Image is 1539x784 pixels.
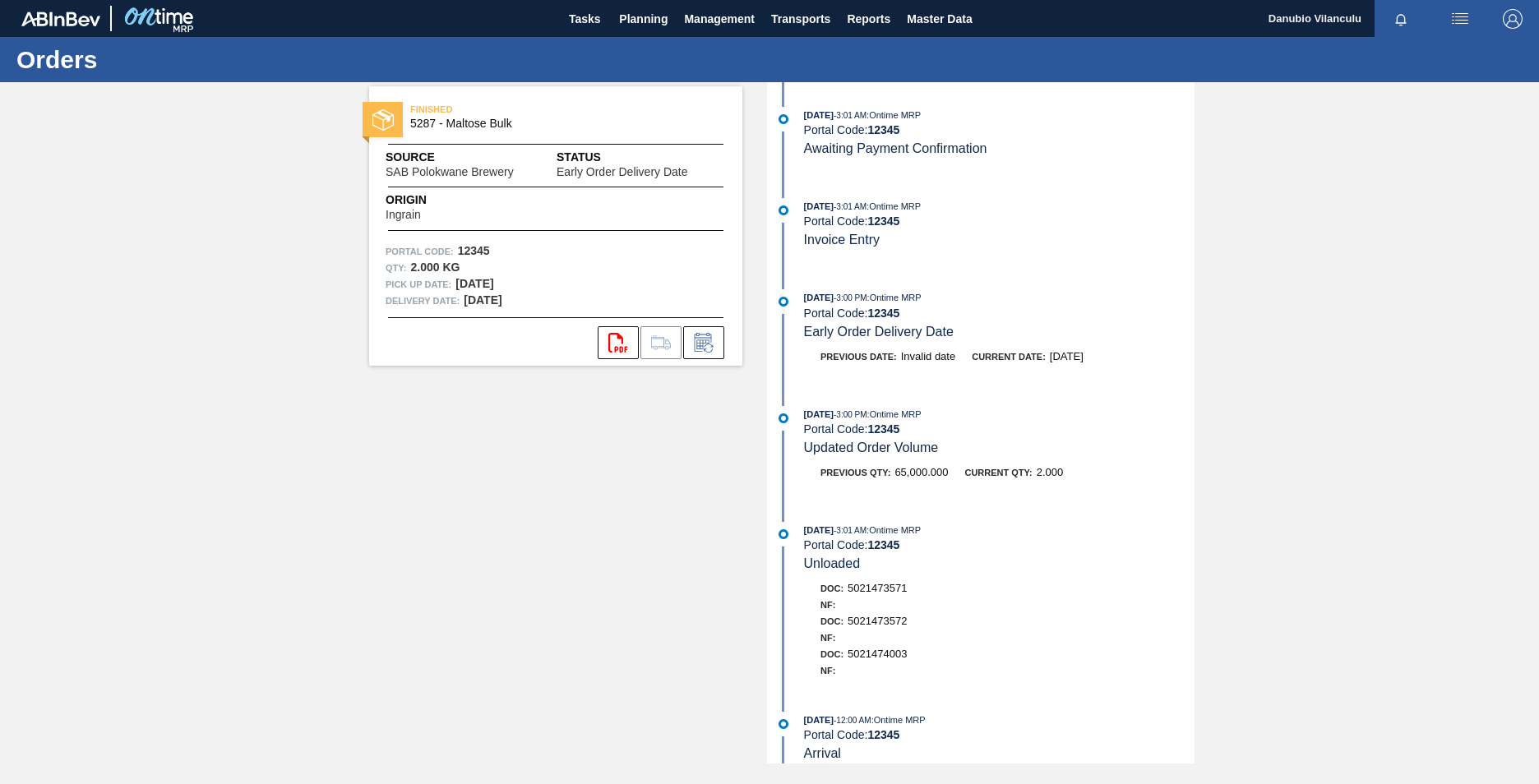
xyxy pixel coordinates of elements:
span: Invalid date [901,350,956,362]
span: Early Order Delivery Date [557,166,688,178]
span: - 3:00 PM [834,410,867,419]
span: Unloaded [804,556,861,570]
span: - 3:01 AM [834,526,867,535]
span: Tasks [566,9,603,29]
img: TNhmsLtSVTkK8tSr43FrP2fwEKptu5GPRR3wAAAABJRU5ErkJggg== [21,12,100,26]
span: Previous Date: [820,352,897,362]
div: Portal Code: [804,307,1195,320]
div: Portal Code: [804,538,1195,551]
span: Transports [771,9,830,29]
span: 65,000.000 [894,466,948,478]
span: Master Data [907,9,972,29]
span: Current Date: [972,352,1046,362]
span: Reports [847,9,890,29]
span: [DATE] [804,110,834,120]
div: Inform order change [683,326,724,359]
span: [DATE] [804,409,834,419]
span: : Ontime MRP [867,110,921,120]
strong: [DATE] [455,277,493,290]
span: Doc: [820,583,843,593]
span: Source [386,149,557,166]
img: status [372,109,394,131]
img: Logout [1503,9,1523,29]
img: atual [779,719,788,729]
span: : Ontime MRP [867,525,921,535]
img: atual [779,114,788,124]
span: SAB Polokwane Brewery [386,166,514,178]
span: Status [557,149,726,166]
span: Previous Qty: [820,468,890,477]
img: atual [779,205,788,215]
span: - 3:01 AM [834,202,867,211]
div: Portal Code: [804,422,1195,436]
span: Awaiting Payment Confirmation [804,141,987,155]
strong: 12345 [867,123,899,136]
strong: [DATE] [464,293,501,307]
span: : Ontime MRP [867,409,922,419]
span: [DATE] [804,201,834,211]
h1: Orders [16,50,308,69]
span: [DATE] [804,715,834,725]
div: Open PDF file [598,326,639,359]
span: NF: [820,600,835,610]
img: atual [779,529,788,539]
img: userActions [1450,9,1470,29]
span: Early Order Delivery Date [804,325,954,339]
span: NF: [820,633,835,643]
span: : Ontime MRP [871,715,926,725]
span: Arrival [804,746,841,760]
span: [DATE] [804,293,834,302]
span: Current Qty: [964,468,1032,477]
strong: 12345 [867,214,899,228]
strong: 12345 [458,244,490,257]
span: - 12:00 AM [834,716,871,725]
span: Qty : [386,260,406,276]
span: 5021473572 [848,615,907,627]
div: Portal Code: [804,123,1195,136]
img: atual [779,297,788,307]
span: Origin [386,191,462,209]
div: Go to Load Composition [640,326,682,359]
strong: 12345 [867,422,899,436]
span: Doc: [820,616,843,626]
span: 5021474003 [848,648,907,660]
span: - 3:01 AM [834,111,867,120]
span: FINISHED [410,101,640,118]
div: Portal Code: [804,728,1195,741]
div: Portal Code: [804,214,1195,228]
span: 5287 - Maltose Bulk [410,118,709,130]
button: Notifications [1375,7,1427,30]
strong: 12345 [867,538,899,551]
span: [DATE] [804,525,834,535]
span: 5021473571 [848,582,907,594]
span: [DATE] [1050,350,1084,362]
span: NF: [820,666,835,676]
span: 2.000 [1037,466,1064,478]
strong: 12345 [867,307,899,320]
img: atual [779,413,788,423]
span: : Ontime MRP [867,293,922,302]
span: Delivery Date: [386,293,460,309]
strong: 2.000 KG [410,261,460,274]
span: - 3:00 PM [834,293,867,302]
span: Portal Code: [386,243,454,260]
span: Ingrain [386,209,421,221]
span: Pick up Date: [386,276,451,293]
span: : Ontime MRP [867,201,921,211]
span: Planning [619,9,668,29]
span: Management [684,9,755,29]
span: Doc: [820,649,843,659]
span: Invoice Entry [804,233,880,247]
strong: 12345 [867,728,899,741]
span: Updated Order Volume [804,440,939,454]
